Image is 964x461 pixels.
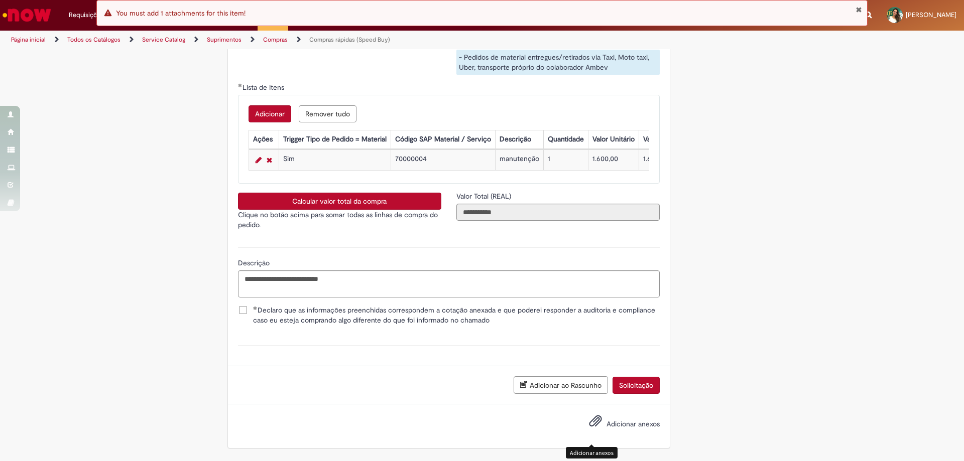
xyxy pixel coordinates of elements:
textarea: Descrição [238,270,660,297]
img: ServiceNow [1,5,53,25]
th: Descrição [495,130,543,149]
a: Todos os Catálogos [67,36,120,44]
a: Compras [263,36,288,44]
button: Adicionar ao Rascunho [514,376,608,394]
a: Remover linha 1 [264,154,275,166]
span: [PERSON_NAME] [906,11,956,19]
td: 1.600,00 [588,150,639,171]
td: Sim [279,150,391,171]
th: Ações [249,130,279,149]
td: 1 [543,150,588,171]
div: Adicionar anexos [566,447,618,458]
button: Adicionar anexos [586,412,605,435]
span: Somente leitura - Valor Total (REAL) [456,192,513,201]
th: Valor Unitário [588,130,639,149]
label: Somente leitura - Valor Total (REAL) [456,191,513,201]
ul: Trilhas de página [8,31,635,49]
button: Remover todas as linhas de Lista de Itens [299,105,356,122]
td: 1.600,00 [639,150,703,171]
td: 70000004 [391,150,495,171]
th: Código SAP Material / Serviço [391,130,495,149]
span: You must add 1 attachments for this item! [116,9,246,18]
div: - Pedidos de material entregues/retirados via Taxi, Moto taxi, Uber, transporte próprio do colabo... [456,50,660,75]
th: Valor Total Moeda [639,130,703,149]
span: Descrição [238,258,272,267]
span: Adicionar anexos [607,419,660,428]
th: Trigger Tipo de Pedido = Material [279,130,391,149]
span: Requisições [69,10,104,20]
button: Fechar Notificação [856,6,862,14]
span: Declaro que as informações preenchidas correspondem a cotação anexada e que poderei responder a a... [253,305,660,325]
a: Service Catalog [142,36,185,44]
input: Valor Total (REAL) [456,204,660,221]
a: Suprimentos [207,36,242,44]
a: Página inicial [11,36,46,44]
span: Obrigatório Preenchido [238,83,243,87]
td: manutenção [495,150,543,171]
a: Compras rápidas (Speed Buy) [309,36,390,44]
button: Solicitação [613,377,660,394]
span: Obrigatório Preenchido [253,306,258,310]
button: Adicionar uma linha para Lista de Itens [249,105,291,122]
p: Clique no botão acima para somar todas as linhas de compra do pedido. [238,210,441,230]
a: Editar Linha 1 [253,154,264,166]
th: Quantidade [543,130,588,149]
span: Lista de Itens [243,83,286,92]
button: Calcular valor total da compra [238,193,441,210]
